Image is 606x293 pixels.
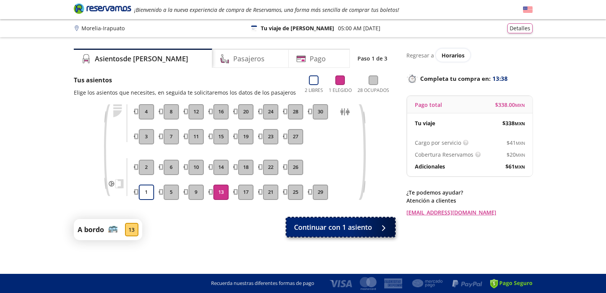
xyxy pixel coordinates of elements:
[310,54,326,64] h4: Pago
[406,73,533,84] p: Completa tu compra en :
[288,129,303,144] button: 27
[294,222,372,232] span: Continuar con 1 asiento
[516,140,525,146] small: MXN
[74,88,296,97] p: Elige los asientos que necesites, en seguida te solicitaremos los datos de los pasajeros
[188,160,204,175] button: 10
[288,104,303,119] button: 28
[495,101,525,109] span: $ 338.00
[95,54,188,64] h4: Asientos de [PERSON_NAME]
[415,151,473,159] p: Cobertura Reservamos
[505,162,525,170] span: $ 61
[507,151,525,159] span: $ 20
[507,23,533,33] button: Detalles
[415,101,442,109] p: Pago total
[515,164,525,170] small: MXN
[81,24,125,32] p: Morelia - Irapuato
[523,5,533,15] button: English
[213,129,229,144] button: 15
[188,185,204,200] button: 9
[338,24,380,32] p: 05:00 AM [DATE]
[233,54,265,64] h4: Pasajeros
[238,104,253,119] button: 20
[74,3,131,14] i: Brand Logo
[139,160,154,175] button: 2
[213,104,229,119] button: 16
[406,51,434,59] p: Regresar a
[164,129,179,144] button: 7
[357,54,387,62] p: Paso 1 de 3
[139,185,154,200] button: 1
[329,87,352,94] p: 1 Elegido
[415,162,445,170] p: Adicionales
[406,188,533,196] p: ¿Te podemos ayudar?
[415,119,435,127] p: Tu viaje
[238,185,253,200] button: 17
[507,139,525,147] span: $ 41
[164,160,179,175] button: 6
[139,129,154,144] button: 3
[263,129,278,144] button: 23
[188,104,204,119] button: 12
[357,87,389,94] p: 28 Ocupados
[134,6,399,13] em: ¡Bienvenido a la nueva experiencia de compra de Reservamos, una forma más sencilla de comprar tus...
[406,196,533,205] p: Atención a clientes
[238,160,253,175] button: 18
[139,104,154,119] button: 4
[515,102,525,108] small: MXN
[305,87,323,94] p: 2 Libres
[261,24,334,32] p: Tu viaje de [PERSON_NAME]
[492,74,508,83] span: 13:38
[188,129,204,144] button: 11
[415,139,461,147] p: Cargo por servicio
[164,185,179,200] button: 5
[78,224,104,235] p: A bordo
[516,152,525,158] small: MXN
[313,104,328,119] button: 30
[125,223,138,236] div: 13
[286,218,395,237] button: Continuar con 1 asiento
[515,121,525,126] small: MXN
[211,280,314,287] p: Recuerda nuestras diferentes formas de pago
[313,185,328,200] button: 29
[442,52,465,59] span: Horarios
[213,160,229,175] button: 14
[164,104,179,119] button: 8
[74,3,131,16] a: Brand Logo
[263,104,278,119] button: 24
[288,160,303,175] button: 26
[263,160,278,175] button: 22
[263,185,278,200] button: 21
[288,185,303,200] button: 25
[238,129,253,144] button: 19
[406,49,533,62] div: Regresar a ver horarios
[406,208,533,216] a: [EMAIL_ADDRESS][DOMAIN_NAME]
[502,119,525,127] span: $ 338
[74,75,296,85] p: Tus asientos
[213,185,229,200] button: 13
